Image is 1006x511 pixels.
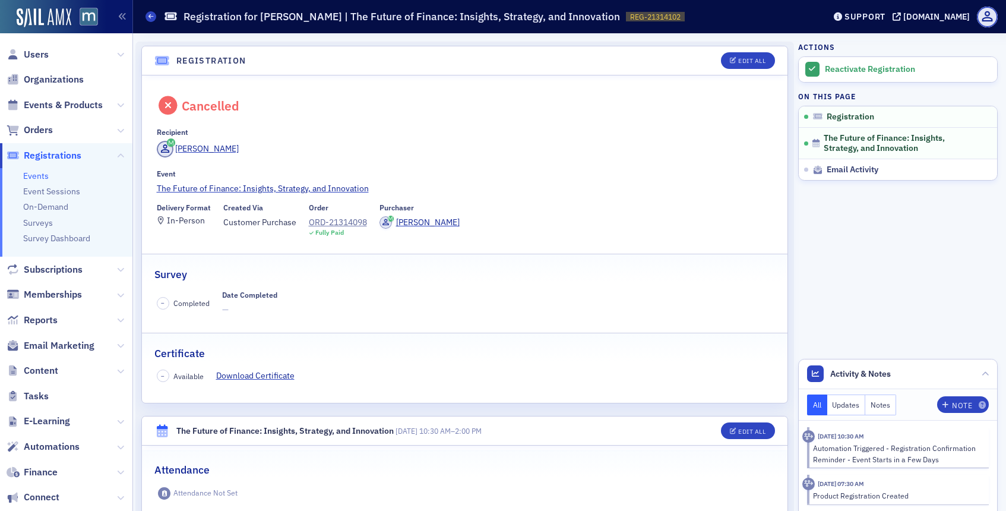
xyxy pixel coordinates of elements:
[24,314,58,327] span: Reports
[24,466,58,479] span: Finance
[7,491,59,504] a: Connect
[71,8,98,28] a: View Homepage
[721,422,774,439] button: Edit All
[182,98,239,113] div: Cancelled
[827,112,874,122] span: Registration
[24,390,49,403] span: Tasks
[396,216,460,229] div: [PERSON_NAME]
[24,415,70,428] span: E-Learning
[7,466,58,479] a: Finance
[157,128,188,137] div: Recipient
[222,304,277,316] span: —
[23,233,90,244] a: Survey Dashboard
[419,426,451,436] time: 10:30 AM
[23,217,53,228] a: Surveys
[157,169,176,178] div: Event
[173,298,210,308] span: Completed
[175,143,239,155] div: [PERSON_NAME]
[24,124,53,137] span: Orders
[157,141,239,157] a: [PERSON_NAME]
[161,299,164,307] span: –
[802,430,815,443] div: Activity
[903,11,970,22] div: [DOMAIN_NAME]
[455,426,482,436] time: 2:00 PM
[7,288,82,301] a: Memberships
[24,339,94,352] span: Email Marketing
[830,368,891,380] span: Activity & Notes
[802,478,815,490] div: Activity
[24,288,82,301] span: Memberships
[798,91,998,102] h4: On this page
[7,314,58,327] a: Reports
[7,149,81,162] a: Registrations
[379,203,414,212] div: Purchaser
[798,42,835,52] h4: Actions
[893,12,974,21] button: [DOMAIN_NAME]
[17,8,71,27] img: SailAMX
[309,203,328,212] div: Order
[721,52,774,69] button: Edit All
[937,396,989,413] button: Note
[176,425,394,437] div: The Future of Finance: Insights, Strategy, and Innovation
[154,267,187,282] h2: Survey
[24,491,59,504] span: Connect
[844,11,885,22] div: Support
[157,182,773,195] a: The Future of Finance: Insights, Strategy, and Innovation
[216,370,303,382] a: Download Certificate
[173,371,204,381] span: Available
[738,58,765,64] div: Edit All
[813,443,981,465] div: Automation Triggered - Registration Confirmation Reminder - Event Starts in a Few Days
[7,364,58,377] a: Content
[7,263,83,276] a: Subscriptions
[24,149,81,162] span: Registrations
[184,10,620,24] h1: Registration for [PERSON_NAME] | The Future of Finance: Insights, Strategy, and Innovation
[396,426,482,436] span: –
[7,124,53,137] a: Orders
[824,133,981,154] span: The Future of Finance: Insights, Strategy, and Innovation
[7,339,94,352] a: Email Marketing
[222,291,277,299] div: Date Completed
[176,55,246,67] h4: Registration
[7,99,103,112] a: Events & Products
[818,480,864,488] time: 9/21/2025 07:30 AM
[952,402,972,409] div: Note
[827,165,878,175] span: Email Activity
[7,440,80,453] a: Automations
[738,428,765,435] div: Edit All
[24,440,80,453] span: Automations
[818,432,864,440] time: 9/27/2025 10:30 AM
[315,229,344,236] div: Fully Paid
[396,426,417,436] span: [DATE]
[977,7,998,27] span: Profile
[223,216,296,229] span: Customer Purchase
[813,490,981,501] div: Product Registration Created
[173,488,238,497] div: Attendance Not Set
[24,48,49,61] span: Users
[23,201,68,212] a: On-Demand
[7,390,49,403] a: Tasks
[154,346,205,361] h2: Certificate
[24,99,103,112] span: Events & Products
[825,64,991,75] div: Reactivate Registration
[23,171,49,181] a: Events
[24,364,58,377] span: Content
[24,73,84,86] span: Organizations
[827,395,866,415] button: Updates
[223,203,263,212] div: Created Via
[161,372,164,380] span: –
[7,415,70,428] a: E-Learning
[24,263,83,276] span: Subscriptions
[807,395,827,415] button: All
[157,203,211,212] div: Delivery Format
[630,12,681,22] span: REG-21314102
[309,216,367,229] a: ORD-21314098
[865,395,896,415] button: Notes
[379,216,460,229] a: [PERSON_NAME]
[167,217,205,224] div: In-Person
[154,462,210,478] h2: Attendance
[7,48,49,61] a: Users
[80,8,98,26] img: SailAMX
[7,73,84,86] a: Organizations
